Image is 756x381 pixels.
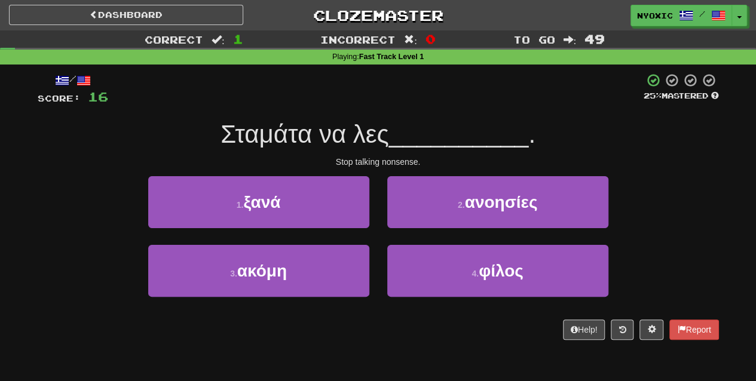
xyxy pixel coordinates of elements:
[88,89,108,104] span: 16
[644,91,719,102] div: Mastered
[9,5,243,25] a: Dashboard
[528,120,535,148] span: .
[212,35,225,45] span: :
[699,10,705,18] span: /
[563,319,605,340] button: Help!
[359,53,424,61] strong: Fast Track Level 1
[458,200,465,210] small: 2 .
[237,200,244,210] small: 1 .
[233,32,243,46] span: 1
[237,262,287,280] span: ακόμη
[261,5,495,26] a: Clozemaster
[563,35,576,45] span: :
[243,193,280,211] span: ξανά
[221,120,389,148] span: Σταμάτα να λες
[584,32,605,46] span: 49
[630,5,732,26] a: Nyoxic /
[38,73,108,88] div: /
[320,33,396,45] span: Incorrect
[644,91,662,100] span: 25 %
[387,176,608,228] button: 2.ανοησίες
[513,33,555,45] span: To go
[148,245,369,297] button: 3.ακόμη
[387,245,608,297] button: 4.φίλος
[148,176,369,228] button: 1.ξανά
[464,193,537,211] span: ανοησίες
[38,93,81,103] span: Score:
[637,10,673,21] span: Nyoxic
[611,319,633,340] button: Round history (alt+y)
[145,33,203,45] span: Correct
[669,319,718,340] button: Report
[389,120,529,148] span: __________
[404,35,417,45] span: :
[230,269,237,278] small: 3 .
[426,32,436,46] span: 0
[472,269,479,278] small: 4 .
[479,262,524,280] span: φίλος
[38,156,719,168] div: Stop talking nonsense.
